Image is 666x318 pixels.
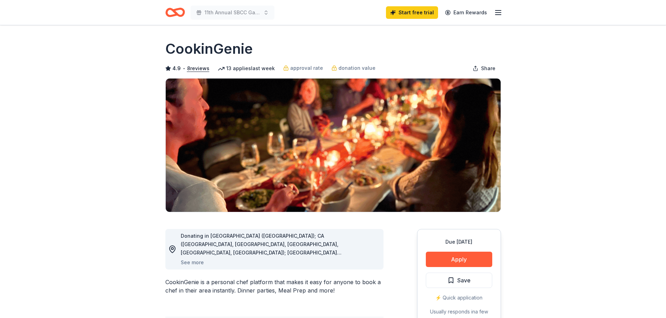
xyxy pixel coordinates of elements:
span: • [182,66,185,71]
button: 8reviews [187,64,209,73]
a: donation value [331,64,375,72]
img: Image for CookinGenie [166,79,501,212]
span: Save [457,276,471,285]
button: Share [467,61,501,75]
button: See more [181,258,204,267]
a: Earn Rewards [441,6,491,19]
span: donation value [338,64,375,72]
a: approval rate [283,64,323,72]
div: ⚡️ Quick application [426,294,492,302]
div: CookinGenie is a personal chef platform that makes it easy for anyone to book a chef in their are... [165,278,384,295]
div: Due [DATE] [426,238,492,246]
h1: CookinGenie [165,39,253,59]
span: 11th Annual SBCC Gala: Celebrate community aspirations and highlight ongoing efforts. [205,8,260,17]
button: 11th Annual SBCC Gala: Celebrate community aspirations and highlight ongoing efforts. [191,6,274,20]
button: Save [426,273,492,288]
div: 13 applies last week [218,64,275,73]
span: Share [481,64,495,73]
span: approval rate [290,64,323,72]
button: Apply [426,252,492,267]
a: Start free trial [386,6,438,19]
a: Home [165,4,185,21]
span: 4.9 [172,64,181,73]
